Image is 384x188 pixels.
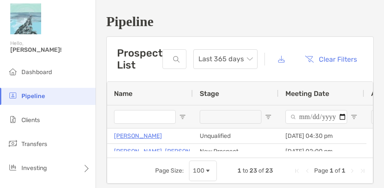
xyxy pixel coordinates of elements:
div: Page Size [189,161,217,181]
span: 23 [249,167,257,174]
h3: Prospect List [117,47,162,71]
div: Unqualified [193,128,279,143]
span: Stage [200,90,219,98]
span: 1 [237,167,241,174]
div: Page Size: [155,167,184,174]
img: clients icon [8,114,18,125]
div: [DATE] 04:30 pm [279,128,364,143]
div: New Prospect [193,144,279,159]
div: Previous Page [304,167,311,174]
img: investing icon [8,162,18,173]
img: dashboard icon [8,66,18,77]
div: Next Page [349,167,356,174]
button: Open Filter Menu [265,113,272,120]
button: Open Filter Menu [351,113,357,120]
span: Clients [21,116,40,124]
span: 1 [342,167,345,174]
span: to [243,167,248,174]
img: input icon [173,56,180,63]
span: Last 365 days [198,50,252,69]
span: Page [314,167,328,174]
input: Meeting Date Filter Input [285,110,347,124]
button: Clear Filters [298,50,363,69]
span: 1 [330,167,333,174]
span: 23 [265,167,273,174]
span: Investing [21,164,47,172]
button: Open Filter Menu [179,113,186,120]
span: Transfers [21,140,47,148]
span: Name [114,90,132,98]
a: [PERSON_NAME]. [PERSON_NAME] [114,146,213,157]
h1: Pipeline [106,14,374,30]
img: transfers icon [8,138,18,149]
input: Name Filter Input [114,110,176,124]
span: Dashboard [21,69,52,76]
div: Last Page [359,167,366,174]
div: First Page [294,167,300,174]
span: of [335,167,340,174]
img: Zoe Logo [10,3,41,34]
div: [DATE] 02:00 pm [279,144,364,159]
span: of [258,167,264,174]
img: pipeline icon [8,90,18,101]
div: 100 [193,167,204,174]
span: Pipeline [21,93,45,100]
span: Meeting Date [285,90,329,98]
span: [PERSON_NAME]! [10,46,90,54]
a: [PERSON_NAME] [114,131,162,141]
